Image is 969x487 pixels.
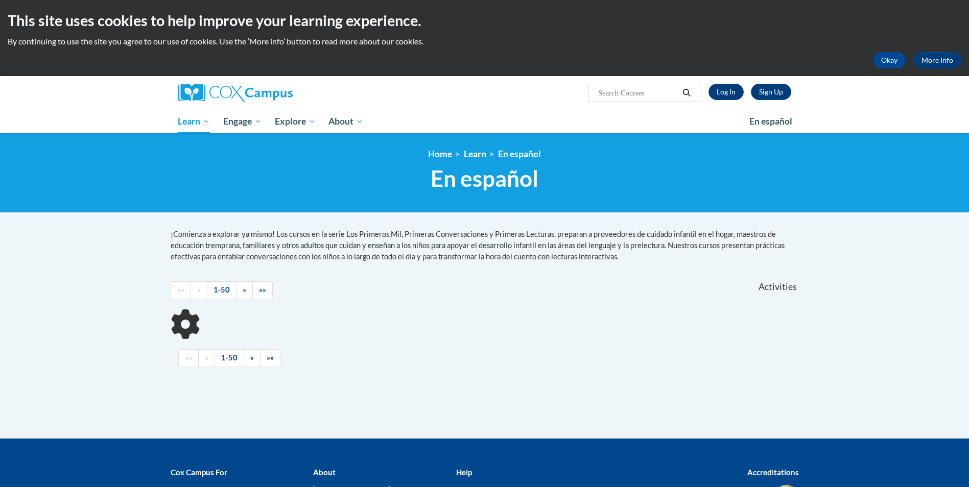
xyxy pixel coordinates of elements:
[913,52,961,68] a: More Info
[185,353,192,362] span: ««
[322,110,370,133] a: About
[252,281,273,299] a: End
[197,285,201,294] span: «
[207,281,237,299] a: 1-50
[743,111,799,132] a: En español
[759,281,797,293] span: Activities
[250,353,254,362] span: »
[244,349,261,367] a: Next
[223,115,262,128] span: Engage
[171,468,227,477] b: Cox Campus For
[749,116,792,127] span: En español
[679,87,694,99] button: Search
[236,281,253,299] a: Next
[431,165,538,192] span: En español
[191,281,207,299] a: Previous
[260,349,280,367] a: End
[275,115,316,128] span: Explore
[464,149,486,159] a: Learn
[172,110,217,133] a: Learn
[8,36,961,47] p: By continuing to use the site you agree to our use of cookies. Use the ‘More info’ button to read...
[177,285,184,294] span: ««
[873,52,906,68] button: Okay
[243,285,246,294] span: »
[708,84,744,100] a: Log In
[205,353,208,362] span: «
[747,468,799,477] b: Accreditations
[259,285,266,294] span: »»
[171,281,191,299] a: Begining
[215,349,244,367] a: 1-50
[328,115,363,128] span: About
[178,84,293,102] img: Cox Campus
[178,349,199,367] a: Begining
[217,110,268,133] a: Engage
[456,468,472,477] b: Help
[163,110,807,133] div: Main menu
[198,349,215,367] a: Previous
[268,110,322,133] a: Explore
[428,149,452,159] a: Home
[597,87,679,99] input: Search Courses
[313,468,336,477] b: About
[178,84,372,102] a: Cox Campus
[267,353,274,362] span: »»
[8,10,961,31] h2: This site uses cookies to help improve your learning experience.
[498,149,541,159] a: En español
[178,115,210,128] span: Learn
[751,84,791,100] a: Register
[171,229,799,262] p: ¡Comienza a explorar ya mismo! Los cursos en la serie Los Primeros Mil, Primeras Conversaciones y...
